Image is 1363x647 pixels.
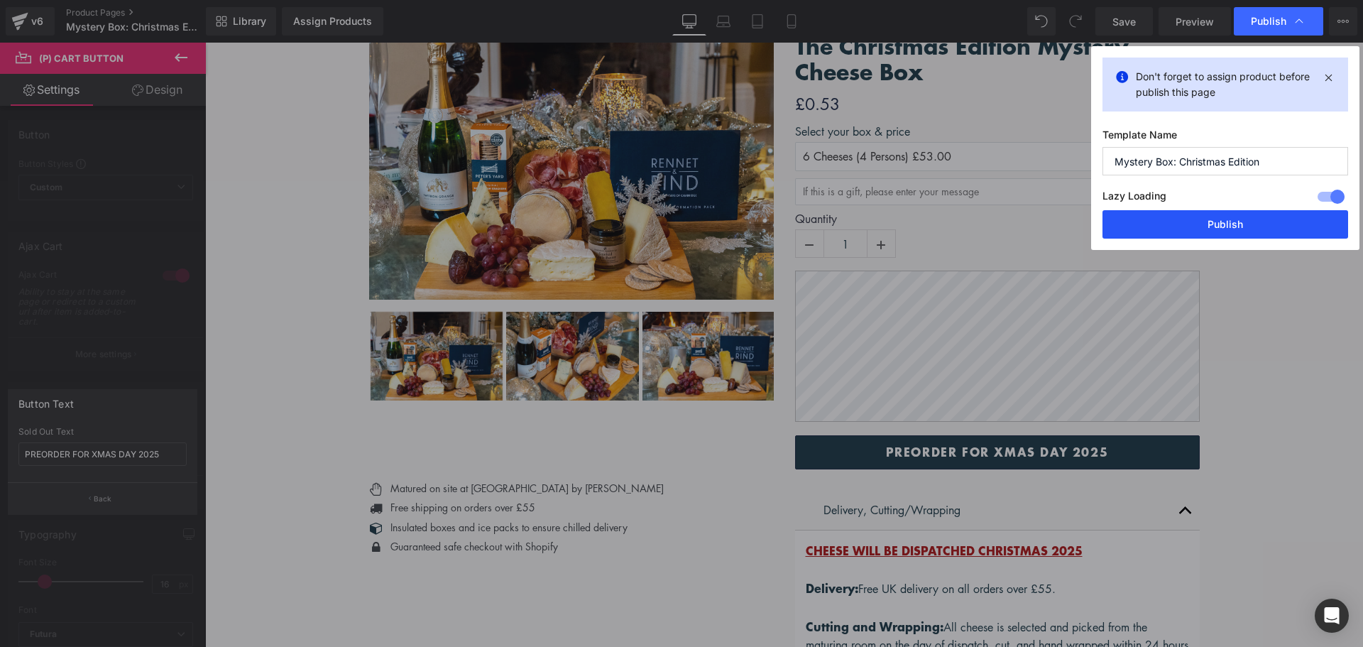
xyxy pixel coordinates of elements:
span: Publish [1251,15,1286,28]
button: Publish [1102,210,1348,239]
div: Open Intercom Messenger [1315,599,1349,633]
label: Template Name [1102,129,1348,147]
p: Don't forget to assign product before publish this page [1136,69,1315,100]
label: Lazy Loading [1102,187,1166,210]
